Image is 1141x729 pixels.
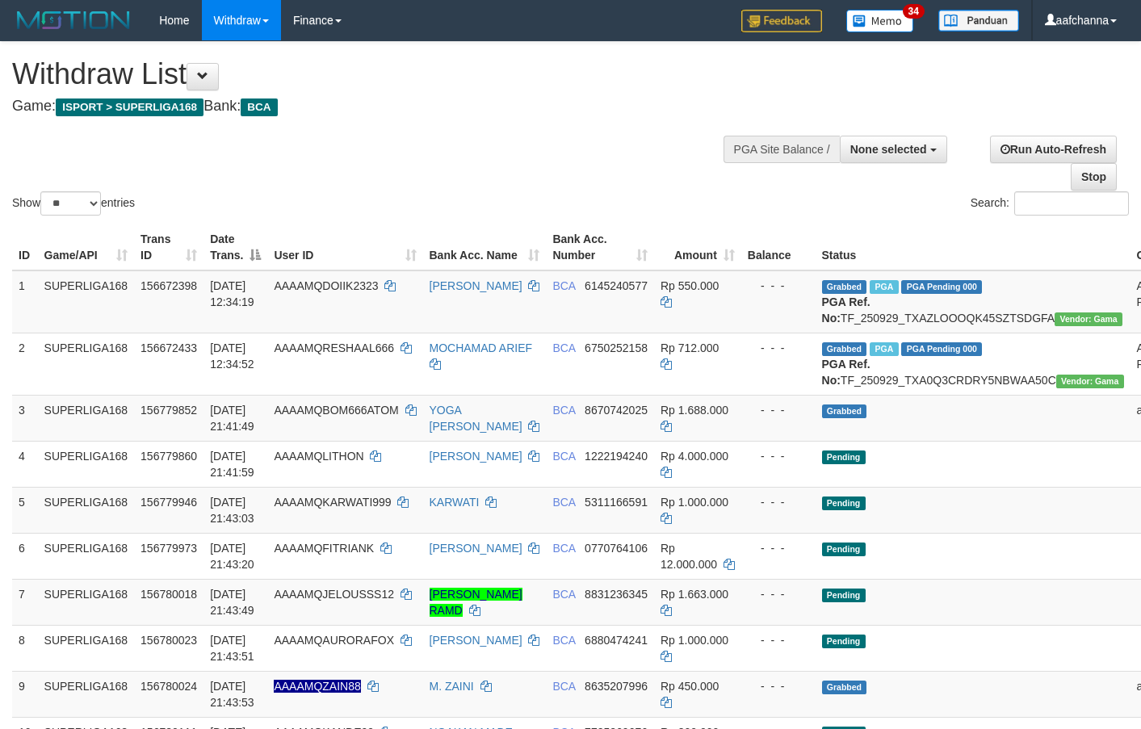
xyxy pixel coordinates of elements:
[552,450,575,463] span: BCA
[210,588,254,617] span: [DATE] 21:43:49
[210,279,254,308] span: [DATE] 12:34:19
[141,450,197,463] span: 156779860
[430,542,522,555] a: [PERSON_NAME]
[267,224,422,270] th: User ID: activate to sort column ascending
[748,586,809,602] div: - - -
[585,404,648,417] span: Copy 8670742025 to clipboard
[661,341,719,354] span: Rp 712.000
[654,224,741,270] th: Amount: activate to sort column ascending
[901,342,982,356] span: PGA Pending
[241,98,277,116] span: BCA
[141,341,197,354] span: 156672433
[546,224,654,270] th: Bank Acc. Number: activate to sort column ascending
[552,341,575,354] span: BCA
[661,279,719,292] span: Rp 550.000
[430,450,522,463] a: [PERSON_NAME]
[585,588,648,601] span: Copy 8831236345 to clipboard
[141,634,197,647] span: 156780023
[846,10,914,32] img: Button%20Memo.svg
[38,441,135,487] td: SUPERLIGA168
[990,136,1117,163] a: Run Auto-Refresh
[748,540,809,556] div: - - -
[822,681,867,694] span: Grabbed
[274,542,374,555] span: AAAAMQFITRIANK
[822,543,866,556] span: Pending
[141,680,197,693] span: 156780024
[724,136,840,163] div: PGA Site Balance /
[12,671,38,717] td: 9
[134,224,203,270] th: Trans ID: activate to sort column ascending
[748,494,809,510] div: - - -
[274,588,394,601] span: AAAAMQJELOUSSS12
[12,224,38,270] th: ID
[870,342,898,356] span: Marked by aafsoycanthlai
[938,10,1019,31] img: panduan.png
[38,533,135,579] td: SUPERLIGA168
[274,450,363,463] span: AAAAMQLITHON
[210,404,254,433] span: [DATE] 21:41:49
[38,487,135,533] td: SUPERLIGA168
[274,404,398,417] span: AAAAMQBOM666ATOM
[816,333,1131,395] td: TF_250929_TXA0Q3CRDRY5NBWAA50C
[274,279,378,292] span: AAAAMQDOIIK2323
[661,588,728,601] span: Rp 1.663.000
[210,542,254,571] span: [DATE] 21:43:20
[552,404,575,417] span: BCA
[210,680,254,709] span: [DATE] 21:43:53
[274,680,360,693] span: Nama rekening ada tanda titik/strip, harap diedit
[430,588,522,617] a: [PERSON_NAME] RAMD
[210,634,254,663] span: [DATE] 21:43:51
[748,448,809,464] div: - - -
[870,280,898,294] span: Marked by aafsoycanthlai
[741,224,816,270] th: Balance
[840,136,947,163] button: None selected
[552,279,575,292] span: BCA
[661,496,728,509] span: Rp 1.000.000
[1056,375,1124,388] span: Vendor URL: https://trx31.1velocity.biz
[552,634,575,647] span: BCA
[203,224,267,270] th: Date Trans.: activate to sort column descending
[822,635,866,648] span: Pending
[38,625,135,671] td: SUPERLIGA168
[903,4,925,19] span: 34
[141,542,197,555] span: 156779973
[430,341,533,354] a: MOCHAMAD ARIEF
[141,404,197,417] span: 156779852
[1014,191,1129,216] input: Search:
[822,404,867,418] span: Grabbed
[12,533,38,579] td: 6
[552,542,575,555] span: BCA
[585,680,648,693] span: Copy 8635207996 to clipboard
[661,542,717,571] span: Rp 12.000.000
[822,589,866,602] span: Pending
[430,279,522,292] a: [PERSON_NAME]
[38,671,135,717] td: SUPERLIGA168
[816,224,1131,270] th: Status
[38,333,135,395] td: SUPERLIGA168
[552,496,575,509] span: BCA
[274,341,394,354] span: AAAAMQRESHAAL666
[141,588,197,601] span: 156780018
[822,450,866,464] span: Pending
[12,625,38,671] td: 8
[585,496,648,509] span: Copy 5311166591 to clipboard
[661,634,728,647] span: Rp 1.000.000
[56,98,203,116] span: ISPORT > SUPERLIGA168
[210,450,254,479] span: [DATE] 21:41:59
[12,58,745,90] h1: Withdraw List
[12,8,135,32] img: MOTION_logo.png
[38,270,135,333] td: SUPERLIGA168
[38,579,135,625] td: SUPERLIGA168
[901,280,982,294] span: PGA Pending
[748,632,809,648] div: - - -
[38,224,135,270] th: Game/API: activate to sort column ascending
[748,402,809,418] div: - - -
[430,496,480,509] a: KARWATI
[210,496,254,525] span: [DATE] 21:43:03
[585,341,648,354] span: Copy 6750252158 to clipboard
[141,279,197,292] span: 156672398
[40,191,101,216] select: Showentries
[661,680,719,693] span: Rp 450.000
[12,98,745,115] h4: Game: Bank:
[585,450,648,463] span: Copy 1222194240 to clipboard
